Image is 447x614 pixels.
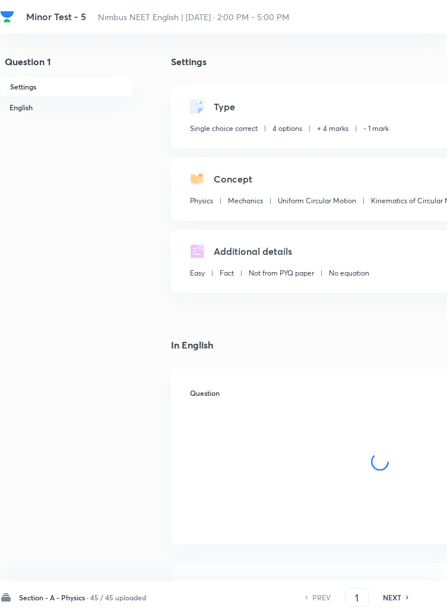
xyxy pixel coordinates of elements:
p: Physics [190,196,213,206]
p: Easy [190,268,205,279]
span: Minor Test - 5 [26,10,86,23]
p: - 1 mark [363,123,389,134]
p: Fact [220,268,234,279]
p: Not from PYQ paper [249,268,314,279]
p: Uniform Circular Motion [278,196,356,206]
p: Mechanics [228,196,263,206]
p: + 4 marks [317,123,348,134]
img: questionDetails.svg [190,244,204,258]
h6: 45 / 45 uploaded [90,592,146,603]
p: 4 options [272,123,302,134]
h5: Type [214,100,235,114]
span: Nimbus NEET English | [DATE] · 2:00 PM - 5:00 PM [98,11,289,23]
h5: Additional details [214,244,292,258]
h6: PREV [312,592,331,603]
img: questionConcept.svg [190,172,204,186]
h5: Concept [214,172,252,186]
p: No equation [329,268,369,279]
img: questionType.svg [190,100,204,114]
h6: Section - A - Physics · [19,592,88,603]
p: Single choice correct [190,123,258,134]
h6: NEXT [383,592,401,603]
